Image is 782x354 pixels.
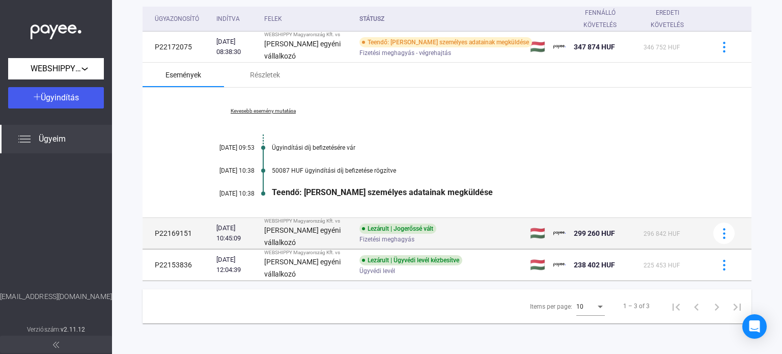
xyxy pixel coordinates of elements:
[553,259,566,271] img: payee-logo
[359,37,532,47] div: Teendő: [PERSON_NAME] személyes adatainak megküldése
[574,261,615,269] span: 238 402 HUF
[574,7,635,31] div: Fennálló követelés
[155,13,199,25] div: Ügyazonosító
[39,133,66,145] span: Ügyeim
[359,224,436,234] div: Lezárult | Jogerőssé vált
[719,228,730,239] img: more-blue
[727,296,747,316] button: Last page
[41,93,79,102] span: Ügyindítás
[216,255,256,275] div: [DATE] 12:04:39
[264,218,351,224] div: WEBSHIPPY Magyarország Kft. vs
[193,144,255,151] div: [DATE] 09:53
[553,227,566,239] img: payee-logo
[272,144,701,151] div: Ügyindítási díj befizetésére vár
[143,250,212,281] td: P22153836
[18,133,31,145] img: list.svg
[742,314,767,339] div: Open Intercom Messenger
[264,13,351,25] div: Felek
[576,303,583,310] span: 10
[264,226,341,247] strong: [PERSON_NAME] egyéni vállalkozó
[644,230,680,237] span: 296 842 HUF
[644,44,680,51] span: 346 752 HUF
[574,7,626,31] div: Fennálló követelés
[553,41,566,53] img: payee-logo
[530,301,572,313] div: Items per page:
[666,296,686,316] button: First page
[719,260,730,270] img: more-blue
[216,37,256,57] div: [DATE] 08:38:30
[713,254,735,276] button: more-blue
[31,63,81,75] span: WEBSHIPPY Magyarország Kft.
[272,167,701,174] div: 50087 HUF ügyindítási díj befizetése rögzítve
[264,258,341,278] strong: [PERSON_NAME] egyéni vállalkozó
[193,108,333,114] a: Kevesebb esemény mutatása
[574,43,615,51] span: 347 874 HUF
[8,87,104,108] button: Ügyindítás
[644,7,691,31] div: Eredeti követelés
[264,32,351,38] div: WEBSHIPPY Magyarország Kft. vs
[707,296,727,316] button: Next page
[355,7,526,32] th: Státusz
[713,36,735,58] button: more-blue
[264,13,282,25] div: Felek
[359,255,462,265] div: Lezárult | Ügyvédi levél kézbesítve
[8,58,104,79] button: WEBSHIPPY Magyarország Kft.
[61,326,85,333] strong: v2.11.12
[264,250,351,256] div: WEBSHIPPY Magyarország Kft. vs
[359,233,414,246] span: Fizetési meghagyás
[526,250,549,281] td: 🇭🇺
[143,218,212,249] td: P22169151
[264,40,341,60] strong: [PERSON_NAME] egyéni vállalkozó
[644,262,680,269] span: 225 453 HUF
[31,19,81,40] img: white-payee-white-dot.svg
[193,190,255,197] div: [DATE] 10:38
[359,47,451,59] span: Fizetési meghagyás - végrehajtás
[526,32,549,63] td: 🇭🇺
[359,265,395,277] span: Ügyvédi levél
[574,229,615,237] span: 299 260 HUF
[53,342,59,348] img: arrow-double-left-grey.svg
[713,223,735,244] button: more-blue
[165,69,201,81] div: Események
[250,69,280,81] div: Részletek
[644,7,701,31] div: Eredeti követelés
[719,42,730,52] img: more-blue
[216,223,256,243] div: [DATE] 10:45:09
[526,218,549,249] td: 🇭🇺
[193,167,255,174] div: [DATE] 10:38
[34,93,41,100] img: plus-white.svg
[143,32,212,63] td: P22172075
[272,187,701,197] div: Teendő: [PERSON_NAME] személyes adatainak megküldése
[686,296,707,316] button: Previous page
[576,300,605,312] mat-select: Items per page:
[623,300,650,312] div: 1 – 3 of 3
[216,13,240,25] div: Indítva
[155,13,208,25] div: Ügyazonosító
[216,13,256,25] div: Indítva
